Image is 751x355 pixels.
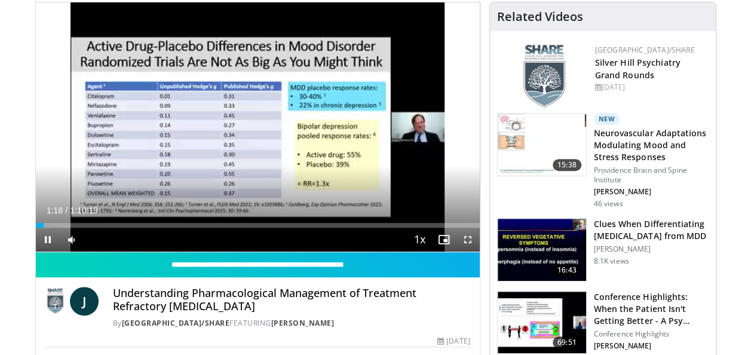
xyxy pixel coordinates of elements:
div: [DATE] [437,336,470,347]
button: Enable picture-in-picture mode [432,228,456,252]
img: a6520382-d332-4ed3-9891-ee688fa49237.150x105_q85_crop-smart_upscale.jpg [498,219,586,281]
a: 15:38 New Neurovascular Adaptations Modulating Mood and Stress Responses Providence Brain and Spi... [497,113,709,209]
button: Fullscreen [456,228,480,252]
div: Progress Bar [36,223,480,228]
img: f8aaeb6d-318f-4fcf-bd1d-54ce21f29e87.png.150x105_q85_autocrop_double_scale_upscale_version-0.2.png [523,45,565,108]
span: 69:51 [553,336,581,348]
span: 16:43 [553,264,581,276]
span: 15:38 [553,159,581,171]
p: New [594,113,620,125]
a: 16:43 Clues When Differentiating [MEDICAL_DATA] from MDD [PERSON_NAME] 8.1K views [497,218,709,281]
h4: Understanding Pharmacological Management of Treatment Refractory [MEDICAL_DATA] [113,287,470,313]
p: 8.1K views [594,256,629,266]
a: [GEOGRAPHIC_DATA]/SHARE [595,45,695,55]
div: By FEATURING [113,318,470,329]
h3: Neurovascular Adaptations Modulating Mood and Stress Responses [594,127,709,163]
a: Silver Hill Psychiatry Grand Rounds [595,57,681,81]
span: 1:10:19 [70,206,98,215]
img: 4562edde-ec7e-4758-8328-0659f7ef333d.150x105_q85_crop-smart_upscale.jpg [498,114,586,176]
video-js: Video Player [36,2,480,252]
p: [PERSON_NAME] [594,187,709,197]
h3: Clues When Differentiating [MEDICAL_DATA] from MDD [594,218,709,242]
button: Mute [60,228,84,252]
img: Silver Hill Hospital/SHARE [45,287,65,316]
a: [PERSON_NAME] [271,318,335,328]
p: [PERSON_NAME] [594,244,709,254]
p: Conference Highlights [594,329,709,339]
h4: Related Videos [497,10,583,24]
button: Pause [36,228,60,252]
h3: Conference Highlights: When the Patient Isn't Getting Better - A Psy… [594,291,709,327]
a: [GEOGRAPHIC_DATA]/SHARE [122,318,230,328]
span: 1:18 [47,206,63,215]
p: 46 views [594,199,623,209]
div: [DATE] [595,82,706,93]
p: Providence Brain and Spine Institute [594,166,709,185]
p: [PERSON_NAME] [594,341,709,351]
button: Playback Rate [408,228,432,252]
span: / [66,206,68,215]
a: J [70,287,99,316]
img: 4362ec9e-0993-4580-bfd4-8e18d57e1d49.150x105_q85_crop-smart_upscale.jpg [498,292,586,354]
